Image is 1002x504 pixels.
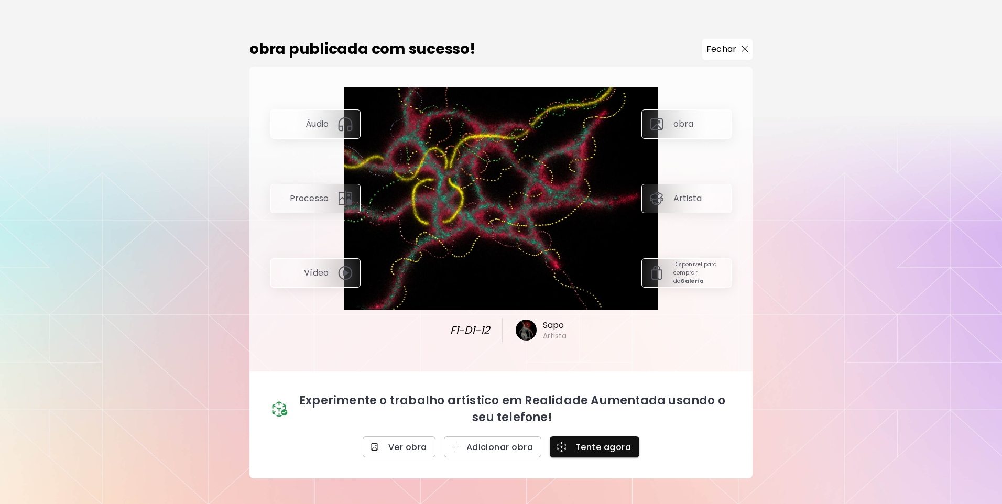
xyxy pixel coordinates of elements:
[290,193,329,204] p: Processo
[371,442,427,453] span: Ver obra
[363,436,435,457] a: Ver obra
[444,436,541,457] button: Adicionar obra
[680,277,704,285] strong: Galería
[452,442,533,453] span: Adicionar obra
[543,320,567,331] h6: Sapo
[306,118,329,130] p: Áudio
[304,267,329,279] p: Vídeo
[293,392,732,426] p: Experimente o trabalho artístico em Realidade Aumentada usando o seu telefone!
[673,118,694,130] p: obra
[673,193,702,204] p: Artista
[558,442,631,453] span: Tente agora
[702,39,753,60] button: Fechar
[543,331,567,341] h6: Artista
[443,322,489,338] span: F1-D1-12
[673,260,725,286] p: Disponível para comprar de
[550,436,639,457] button: Tente agora
[249,38,476,60] h2: obra publicada com sucesso!
[706,43,736,56] p: Fechar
